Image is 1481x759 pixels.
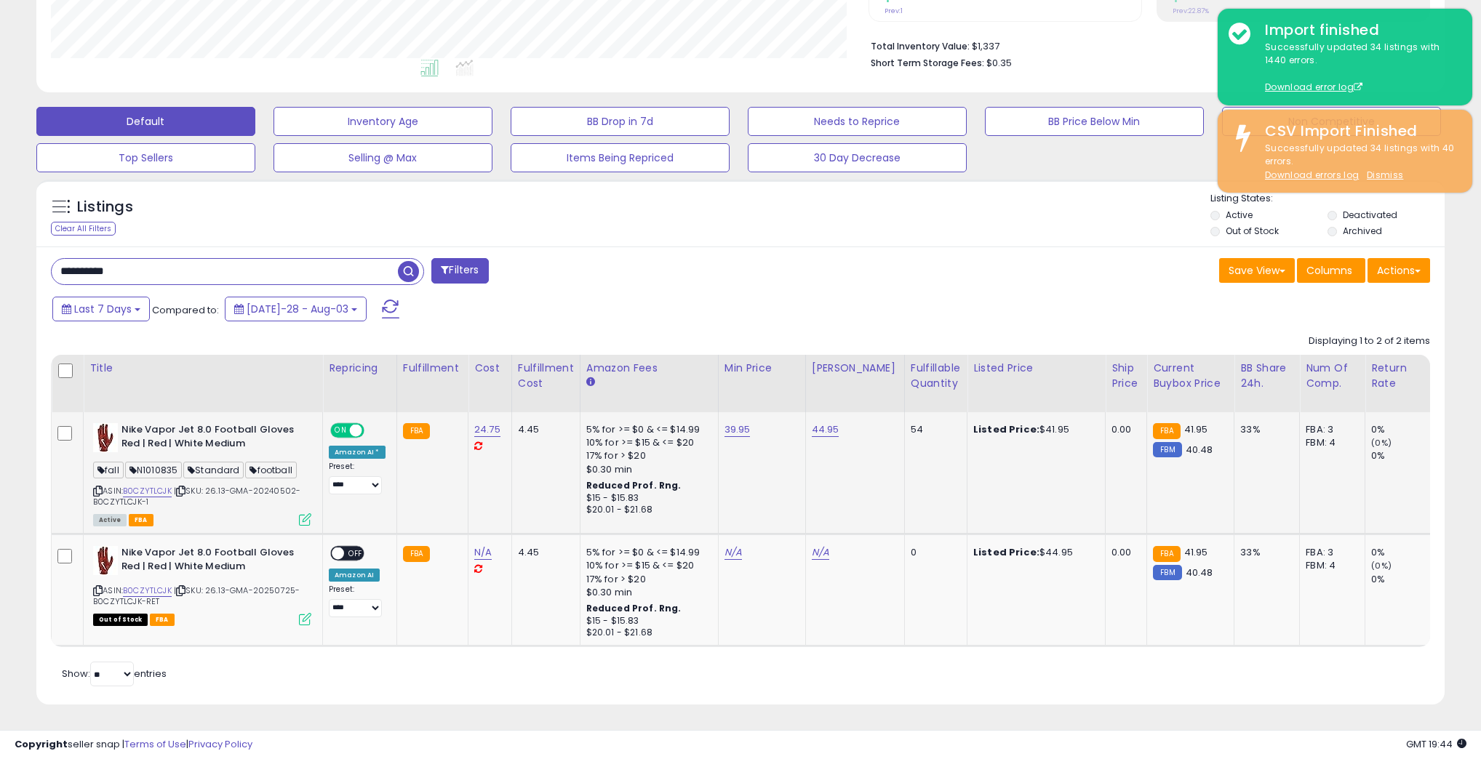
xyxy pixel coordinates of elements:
div: Listed Price [973,361,1099,376]
span: [DATE]-28 - Aug-03 [247,302,348,316]
small: FBA [1153,546,1180,562]
label: Deactivated [1343,209,1397,221]
div: 4.45 [518,423,569,436]
img: 41OrKJvbInL._SL40_.jpg [93,423,118,452]
div: Title [89,361,316,376]
small: (0%) [1371,560,1392,571]
div: Preset: [329,585,386,617]
small: Prev: 22.87% [1173,7,1209,15]
div: Fulfillable Quantity [911,361,961,391]
span: fall [93,462,124,478]
div: 0.00 [1111,546,1135,559]
small: Amazon Fees. [586,376,595,389]
div: Displaying 1 to 2 of 2 items [1309,334,1430,348]
div: 0% [1371,546,1430,559]
small: Prev: 1 [885,7,903,15]
span: 41.95 [1184,545,1208,559]
b: Listed Price: [973,545,1039,559]
div: 0% [1371,573,1430,586]
div: 0% [1371,449,1430,462]
b: Listed Price: [973,422,1039,436]
span: 40.48 [1186,443,1213,457]
a: N/A [812,545,829,560]
u: Dismiss [1367,169,1403,181]
a: Privacy Policy [188,737,252,751]
button: Selling @ Max [274,143,492,172]
span: OFF [362,425,386,437]
a: Terms of Use [124,737,186,751]
div: Repricing [329,361,391,376]
span: Standard [183,462,244,478]
b: Short Term Storage Fees: [871,57,984,69]
div: 0% [1371,423,1430,436]
label: Archived [1343,225,1382,237]
small: (0%) [1371,437,1392,449]
span: FBA [150,614,175,626]
li: $1,337 [871,36,1420,54]
div: 10% for >= $15 & <= $20 [586,559,707,572]
span: 2025-08-11 19:44 GMT [1406,737,1466,751]
button: [DATE]-28 - Aug-03 [225,297,367,321]
div: Amazon AI * [329,446,386,459]
button: BB Price Below Min [985,107,1204,136]
span: | SKU: 26.13-GMA-20240502-B0CZYTLCJK-1 [93,485,300,507]
div: FBM: 4 [1306,436,1354,449]
div: Ship Price [1111,361,1141,391]
div: Fulfillment [403,361,462,376]
button: Top Sellers [36,143,255,172]
h5: Listings [77,197,133,217]
span: 40.48 [1186,566,1213,579]
div: Successfully updated 34 listings with 1440 errors. [1254,41,1461,95]
button: BB Drop in 7d [511,107,730,136]
button: Needs to Reprice [748,107,967,136]
span: | SKU: 26.13-GMA-20250725-B0CZYTLCJK-RET [93,585,300,606]
div: Return Rate [1371,361,1424,391]
div: FBM: 4 [1306,559,1354,572]
div: $15 - $15.83 [586,615,707,627]
button: Non Competitive [1222,107,1441,136]
div: 5% for >= $0 & <= $14.99 [586,423,707,436]
div: $0.30 min [586,463,707,476]
b: Nike Vapor Jet 8.0 Football Gloves Red | Red | White Medium [121,423,298,454]
small: FBM [1153,442,1181,457]
p: Listing States: [1210,192,1445,206]
span: Last 7 Days [74,302,132,316]
button: Inventory Age [274,107,492,136]
div: BB Share 24h. [1240,361,1293,391]
span: Compared to: [152,303,219,317]
div: 33% [1240,546,1288,559]
span: Columns [1306,263,1352,278]
button: Last 7 Days [52,297,150,321]
b: Total Inventory Value: [871,40,970,52]
a: N/A [474,545,492,560]
div: 0 [911,546,956,559]
div: Cost [474,361,506,376]
div: [PERSON_NAME] [812,361,898,376]
a: Download errors log [1265,169,1359,181]
a: N/A [724,545,742,560]
small: FBA [403,546,430,562]
span: FBA [129,514,153,526]
label: Out of Stock [1226,225,1279,237]
button: Columns [1297,258,1365,283]
button: Save View [1219,258,1295,283]
div: $15 - $15.83 [586,492,707,505]
img: 41OrKJvbInL._SL40_.jpg [93,546,118,575]
span: All listings that are currently out of stock and unavailable for purchase on Amazon [93,614,148,626]
span: Show: entries [62,667,167,680]
div: Min Price [724,361,799,376]
label: Active [1226,209,1253,221]
div: 17% for > $20 [586,449,707,462]
div: Fulfillment Cost [518,361,574,391]
span: 41.95 [1184,422,1208,436]
div: Current Buybox Price [1153,361,1228,391]
a: B0CZYTLCJK [123,585,172,597]
div: CSV Import Finished [1254,121,1461,142]
b: Reduced Prof. Rng. [586,602,682,614]
div: $0.30 min [586,586,707,599]
span: All listings currently available for purchase on Amazon [93,514,127,526]
div: 10% for >= $15 & <= $20 [586,436,707,449]
button: Filters [431,258,488,284]
a: Download error log [1265,81,1362,93]
div: ASIN: [93,423,311,524]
